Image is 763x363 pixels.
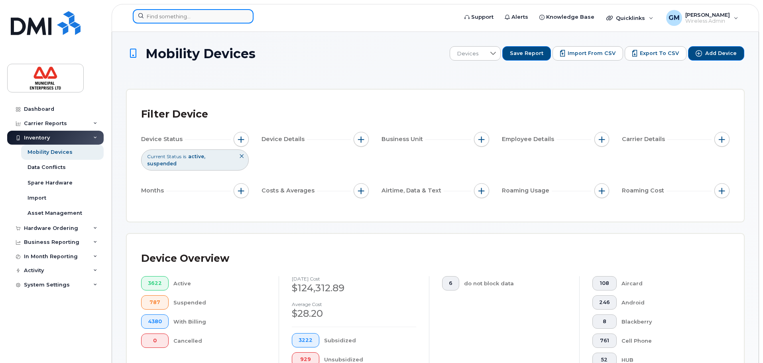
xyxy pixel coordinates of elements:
span: 787 [148,299,162,306]
div: Active [173,276,266,290]
button: Save Report [502,46,551,61]
button: 108 [592,276,617,290]
div: Subsidized [324,333,417,347]
span: Device Status [141,135,185,143]
button: 3622 [141,276,169,290]
span: 4380 [148,318,162,325]
button: Add Device [688,46,744,61]
h4: Average cost [292,302,416,307]
button: Export to CSV [625,46,686,61]
span: 8 [599,318,610,325]
span: 6 [449,280,452,286]
div: Android [621,295,717,310]
span: Mobility Devices [146,47,256,61]
span: suspended [147,161,177,167]
button: Import from CSV [553,46,623,61]
button: 761 [592,334,617,348]
span: Carrier Details [622,135,667,143]
span: Save Report [510,50,543,57]
button: 4380 [141,314,169,329]
span: 761 [599,337,610,344]
span: Add Device [705,50,737,57]
div: Aircard [621,276,717,290]
span: Import from CSV [568,50,616,57]
span: 52 [599,357,610,363]
span: Costs & Averages [262,186,317,195]
span: 246 [599,299,610,306]
button: 6 [442,276,459,290]
button: 787 [141,295,169,310]
span: Export to CSV [640,50,679,57]
div: $124,312.89 [292,281,416,295]
span: Business Unit [381,135,425,143]
h4: [DATE] cost [292,276,416,281]
span: Current Status [147,153,181,160]
div: $28.20 [292,307,416,320]
div: do not block data [464,276,567,290]
div: With Billing [173,314,266,329]
span: 3222 [299,337,313,343]
span: 929 [299,356,313,363]
button: 8 [592,314,617,329]
span: Device Details [262,135,307,143]
span: Employee Details [502,135,557,143]
span: 0 [148,337,162,344]
span: 108 [599,280,610,286]
span: 3622 [148,280,162,286]
button: 246 [592,295,617,310]
div: Cell Phone [621,334,717,348]
div: Suspended [173,295,266,310]
div: Cancelled [173,334,266,348]
span: Roaming Cost [622,186,667,195]
span: Devices [450,47,486,61]
span: Roaming Usage [502,186,552,195]
button: 3222 [292,333,319,347]
span: active [188,153,205,159]
button: 0 [141,334,169,348]
div: Blackberry [621,314,717,329]
div: Filter Device [141,104,208,125]
span: is [183,153,186,160]
span: Airtime, Data & Text [381,186,444,195]
div: Device Overview [141,248,229,269]
span: Months [141,186,166,195]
